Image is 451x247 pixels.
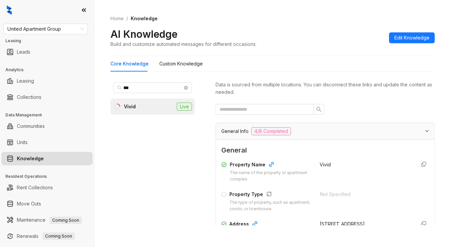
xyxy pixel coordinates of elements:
[1,119,93,133] li: Communities
[126,15,128,22] li: /
[320,191,411,198] div: Not Specified
[394,34,429,42] span: Edit Knowledge
[50,217,82,224] span: Coming Soon
[5,173,94,180] h3: Resident Operations
[17,197,41,211] a: Move Outs
[1,181,93,194] li: Rent Collections
[1,229,93,243] li: Renewals
[7,24,84,34] span: United Apartment Group
[1,136,93,149] li: Units
[1,74,93,88] li: Leasing
[1,197,93,211] li: Move Outs
[216,81,435,96] div: Data is sourced from multiple locations. You can disconnect these links and update the content as...
[17,119,45,133] a: Communities
[230,161,312,170] div: Property Name
[117,85,122,90] span: search
[110,28,178,40] h2: AI Knowledge
[17,74,34,88] a: Leasing
[320,162,331,167] span: Vivid
[131,16,158,21] span: Knowledge
[124,103,136,110] div: Vivid
[1,90,93,104] li: Collections
[17,45,30,59] a: Leads
[221,128,249,135] span: General Info
[251,127,291,135] span: 4/8 Completed
[320,220,411,228] div: [STREET_ADDRESS]
[229,191,312,199] div: Property Type
[1,152,93,165] li: Knowledge
[1,45,93,59] li: Leads
[7,5,12,15] img: logo
[184,86,188,90] span: close-circle
[17,152,44,165] a: Knowledge
[229,199,312,212] div: The type of property, such as apartment, condo, or townhouse.
[316,107,322,112] span: search
[17,136,28,149] a: Units
[159,60,203,67] div: Custom Knowledge
[42,232,75,240] span: Coming Soon
[109,15,125,22] a: Home
[5,67,94,73] h3: Analytics
[110,40,257,48] div: Build and customize automated messages for different occasions.
[425,129,429,133] span: expanded
[5,112,94,118] h3: Data Management
[230,170,312,183] div: The name of the property or apartment complex.
[389,32,435,43] button: Edit Knowledge
[1,213,93,227] li: Maintenance
[177,103,192,111] span: Live
[229,220,312,229] div: Address
[17,229,75,243] a: RenewalsComing Soon
[17,181,53,194] a: Rent Collections
[17,90,41,104] a: Collections
[216,123,434,139] div: General Info4/8 Completed
[5,38,94,44] h3: Leasing
[221,145,429,156] span: General
[110,60,149,67] div: Core Knowledge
